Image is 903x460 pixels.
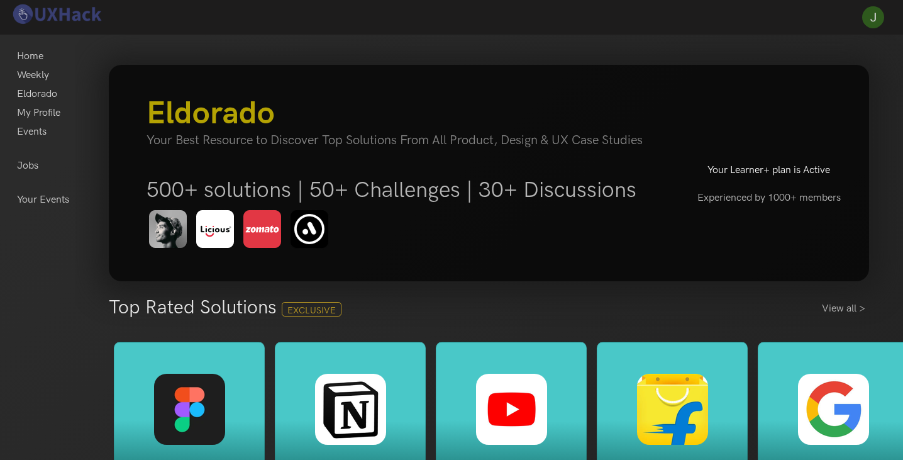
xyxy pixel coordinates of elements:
[675,164,863,176] h6: Your Learner+ plan is Active
[147,208,336,251] img: eldorado-banner-1.png
[675,185,863,211] h5: Experienced by 1000+ members
[17,157,38,176] a: Jobs
[17,104,60,123] a: My Profile
[862,6,884,28] img: Your profile pic
[17,66,49,85] a: Weekly
[147,95,655,133] h3: Eldorado
[9,3,104,25] img: UXHack logo
[17,47,43,66] a: Home
[147,133,655,148] h4: Your Best Resource to Discover Top Solutions From All Product, Design & UX Case Studies
[17,191,69,210] a: Your Events
[822,301,869,317] a: View all >
[17,123,47,142] a: Events
[147,177,655,203] h5: 500+ solutions | 50+ Challenges | 30+ Discussions
[282,302,341,317] span: Exclusive
[17,85,57,104] a: Eldorado
[109,296,277,319] h3: Top Rated Solutions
